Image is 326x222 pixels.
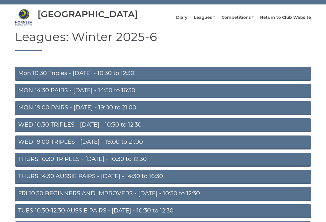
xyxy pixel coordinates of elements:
[260,15,311,20] a: Return to Club Website
[15,9,32,26] img: Hornsea Bowls Centre
[15,84,311,98] a: MON 14.30 PAIRS - [DATE] - 14:30 to 16:30
[15,101,311,115] a: MON 19.00 PAIRS - [DATE] - 19:00 to 21:00
[15,135,311,149] a: WED 19.00 TRIPLES - [DATE] - 19:00 to 21:00
[38,9,138,19] div: [GEOGRAPHIC_DATA]
[15,67,311,81] a: Mon 10.30 Triples - [DATE] - 10:30 to 12:30
[176,15,188,20] a: Diary
[15,30,311,51] h1: Leagues: Winter 2025-6
[15,170,311,184] a: THURS 14.30 AUSSIE PAIRS - [DATE] - 14:30 to 16:30
[15,153,311,167] a: THURS 10.30 TRIPLES - [DATE] - 10:30 to 12:30
[194,15,215,20] a: Leagues
[222,15,254,20] a: Competitions
[15,204,311,218] a: TUES 10.30-12.30 AUSSIE PAIRS - [DATE] - 10:30 to 12:30
[15,118,311,132] a: WED 10.30 TRIPLES - [DATE] - 10:30 to 12:30
[15,187,311,201] a: FRI 10.30 BEGINNERS AND IMPROVERS - [DATE] - 10:30 to 12:30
